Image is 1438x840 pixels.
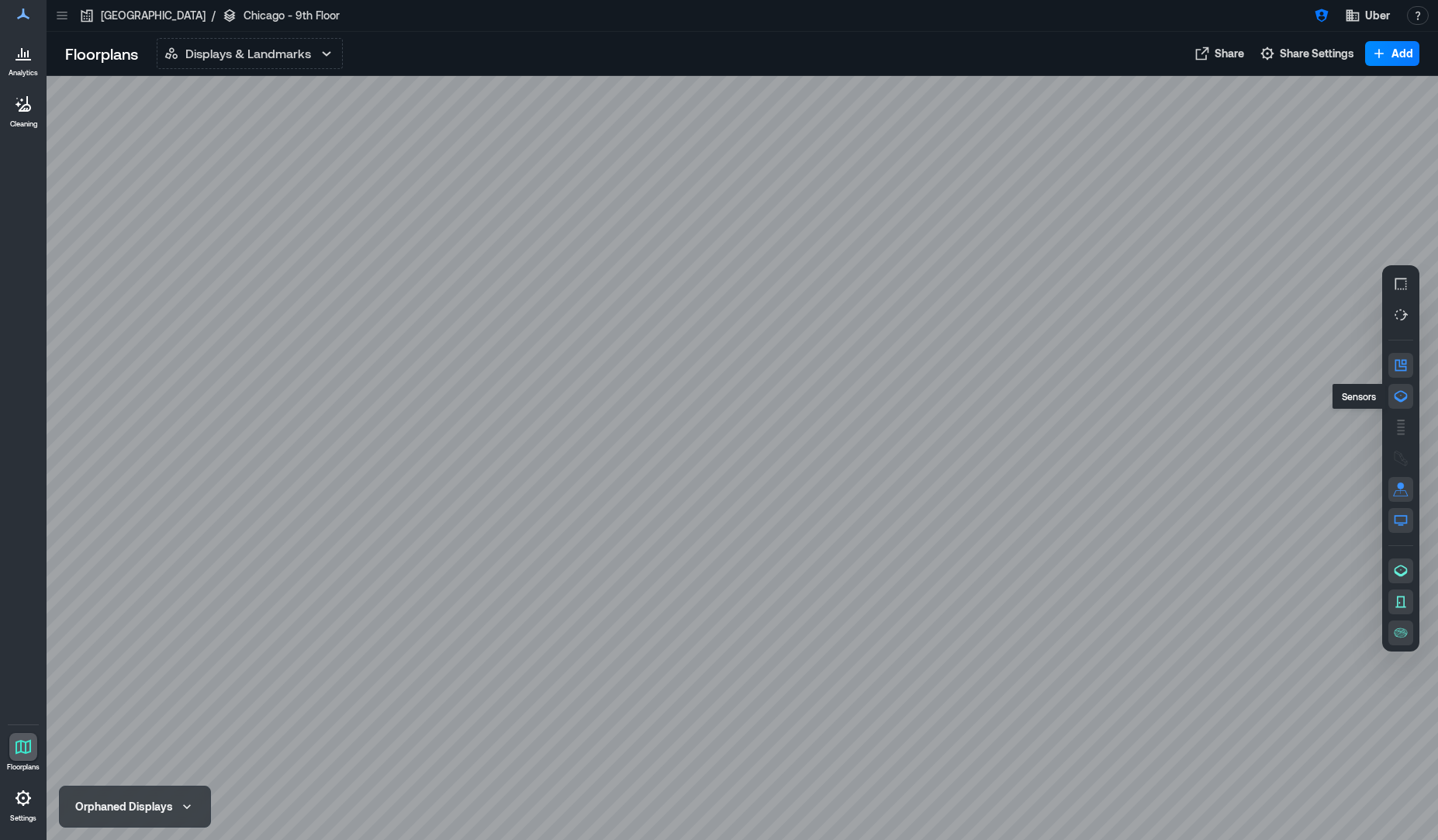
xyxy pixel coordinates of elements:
[4,34,43,82] a: Analytics
[5,780,42,828] a: Settings
[69,796,201,818] button: Orphaned Displays
[65,43,138,64] p: Floorplans
[7,762,40,772] p: Floorplans
[4,85,43,133] a: Cleaning
[1280,46,1354,61] span: Share Settings
[10,814,36,823] p: Settings
[244,8,340,23] p: Chicago - 9th Floor
[10,119,37,129] p: Cleaning
[1215,46,1244,61] span: Share
[1365,8,1390,23] span: Uber
[1190,41,1249,66] button: Share
[185,44,311,63] p: Displays & Landmarks
[1255,41,1359,66] button: Share Settings
[9,68,38,78] p: Analytics
[75,799,173,814] div: Orphaned Displays
[1340,3,1395,28] button: Uber
[2,728,44,776] a: Floorplans
[1365,41,1419,66] button: Add
[157,38,343,69] button: Displays & Landmarks
[212,8,216,23] p: /
[101,8,206,23] p: [GEOGRAPHIC_DATA]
